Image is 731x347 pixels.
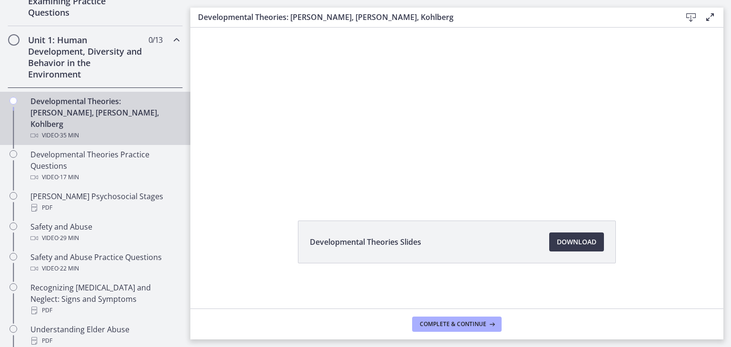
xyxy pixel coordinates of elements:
div: Safety and Abuse Practice Questions [30,251,179,274]
div: Video [30,232,179,244]
div: Video [30,130,179,141]
span: Download [557,236,596,248]
button: Complete & continue [412,317,502,332]
span: 0 / 13 [148,34,162,46]
span: Complete & continue [420,320,486,328]
span: · 35 min [59,130,79,141]
div: PDF [30,202,179,213]
span: · 22 min [59,263,79,274]
div: Video [30,172,179,183]
span: · 17 min [59,172,79,183]
a: Download [549,232,604,251]
div: Recognizing [MEDICAL_DATA] and Neglect: Signs and Symptoms [30,282,179,316]
div: Developmental Theories: [PERSON_NAME], [PERSON_NAME], Kohlberg [30,96,179,141]
div: Video [30,263,179,274]
div: [PERSON_NAME] Psychosocial Stages [30,191,179,213]
span: · 29 min [59,232,79,244]
h3: Developmental Theories: [PERSON_NAME], [PERSON_NAME], Kohlberg [198,11,666,23]
span: Developmental Theories Slides [310,236,421,248]
div: PDF [30,335,179,347]
div: Safety and Abuse [30,221,179,244]
div: PDF [30,305,179,316]
h2: Unit 1: Human Development, Diversity and Behavior in the Environment [28,34,144,80]
div: Understanding Elder Abuse [30,324,179,347]
div: Developmental Theories Practice Questions [30,149,179,183]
